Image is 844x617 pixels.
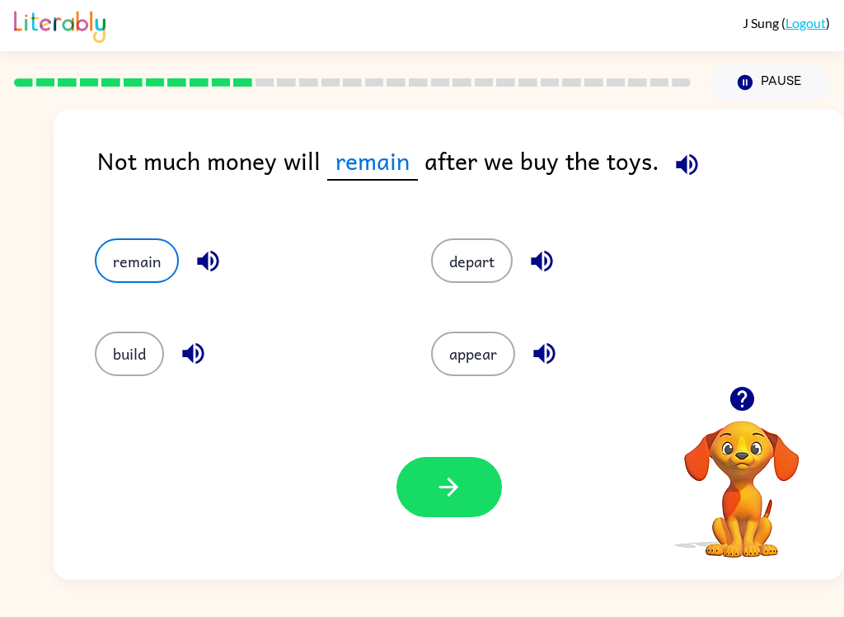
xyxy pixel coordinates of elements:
div: Not much money will after we buy the toys. [97,142,844,205]
button: remain [95,238,179,283]
div: ( ) [743,15,830,31]
img: Literably [14,7,105,43]
button: appear [431,332,515,376]
button: build [95,332,164,376]
span: J Sung [743,15,781,31]
a: Logout [785,15,826,31]
button: depart [431,238,513,283]
video: Your browser must support playing .mp4 files to use Literably. Please try using another browser. [659,395,824,560]
span: remain [327,142,418,181]
button: Pause [710,64,830,101]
